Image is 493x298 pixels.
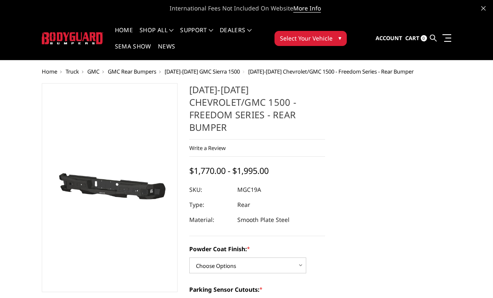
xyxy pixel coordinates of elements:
[405,34,419,42] span: Cart
[376,34,402,42] span: Account
[140,27,173,43] a: shop all
[237,212,290,227] dd: Smooth Plate Steel
[180,27,213,43] a: Support
[42,68,57,75] a: Home
[108,68,156,75] a: GMC Rear Bumpers
[189,285,325,294] label: Parking Sensor Cutouts:
[87,68,99,75] a: GMC
[338,33,341,42] span: ▾
[189,83,325,140] h1: [DATE]-[DATE] Chevrolet/GMC 1500 - Freedom Series - Rear Bumper
[248,68,414,75] span: [DATE]-[DATE] Chevrolet/GMC 1500 - Freedom Series - Rear Bumper
[42,83,178,292] a: 2019-2025 Chevrolet/GMC 1500 - Freedom Series - Rear Bumper
[66,68,79,75] a: Truck
[115,43,151,60] a: SEMA Show
[165,68,240,75] a: [DATE]-[DATE] GMC Sierra 1500
[42,32,103,44] img: BODYGUARD BUMPERS
[189,212,231,227] dt: Material:
[158,43,175,60] a: News
[189,182,231,197] dt: SKU:
[405,27,427,50] a: Cart 0
[274,31,347,46] button: Select Your Vehicle
[237,197,250,212] dd: Rear
[115,27,133,43] a: Home
[376,27,402,50] a: Account
[293,4,321,13] a: More Info
[189,144,226,152] a: Write a Review
[280,34,333,43] span: Select Your Vehicle
[220,27,252,43] a: Dealers
[189,197,231,212] dt: Type:
[189,165,269,176] span: $1,770.00 - $1,995.00
[421,35,427,41] span: 0
[189,245,325,253] label: Powder Coat Finish:
[237,182,261,197] dd: MGC19A
[44,157,175,219] img: 2019-2025 Chevrolet/GMC 1500 - Freedom Series - Rear Bumper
